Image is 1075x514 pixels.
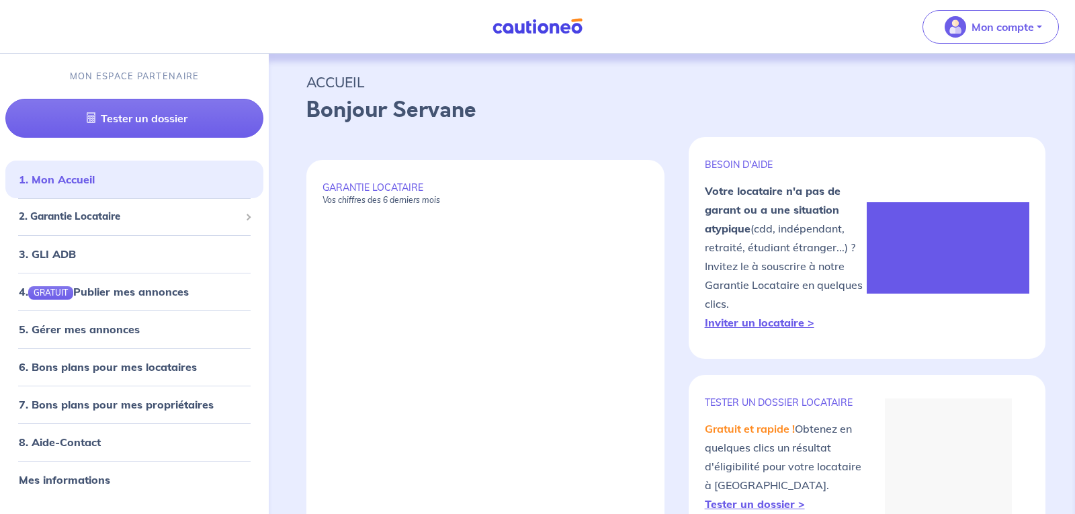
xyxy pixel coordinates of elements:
[19,473,110,486] a: Mes informations
[5,99,263,138] a: Tester un dossier
[705,419,867,513] p: Obtenez en quelques clics un résultat d'éligibilité pour votre locataire à [GEOGRAPHIC_DATA].
[705,181,867,332] p: (cdd, indépendant, retraité, étudiant étranger...) ? Invitez le à souscrire à notre Garantie Loca...
[19,398,214,411] a: 7. Bons plans pour mes propriétaires
[19,285,189,298] a: 4.GRATUITPublier mes annonces
[5,316,263,343] div: 5. Gérer mes annonces
[705,497,805,511] a: Tester un dossier >
[5,353,263,380] div: 6. Bons plans pour mes locataires
[322,181,648,206] p: GARANTIE LOCATAIRE
[972,19,1034,35] p: Mon compte
[705,396,867,409] p: TESTER un dossier locataire
[5,466,263,493] div: Mes informations
[306,70,1037,94] p: ACCUEIL
[5,166,263,193] div: 1. Mon Accueil
[19,173,95,186] a: 1. Mon Accueil
[5,278,263,305] div: 4.GRATUITPublier mes annonces
[487,18,588,35] img: Cautioneo
[705,422,795,435] em: Gratuit et rapide !
[70,70,200,83] p: MON ESPACE PARTENAIRE
[322,195,440,205] em: Vos chiffres des 6 derniers mois
[306,94,1037,126] p: Bonjour Servane
[922,10,1059,44] button: illu_account_valid_menu.svgMon compte
[5,204,263,230] div: 2. Garantie Locataire
[5,391,263,418] div: 7. Bons plans pour mes propriétaires
[19,435,101,449] a: 8. Aide-Contact
[19,323,140,336] a: 5. Gérer mes annonces
[945,16,966,38] img: illu_account_valid_menu.svg
[19,247,76,261] a: 3. GLI ADB
[705,184,841,235] strong: Votre locataire n'a pas de garant ou a une situation atypique
[19,360,197,374] a: 6. Bons plans pour mes locataires
[19,209,240,224] span: 2. Garantie Locataire
[5,429,263,456] div: 8. Aide-Contact
[5,241,263,267] div: 3. GLI ADB
[705,316,814,329] a: Inviter un locataire >
[705,159,867,171] p: BESOIN D'AIDE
